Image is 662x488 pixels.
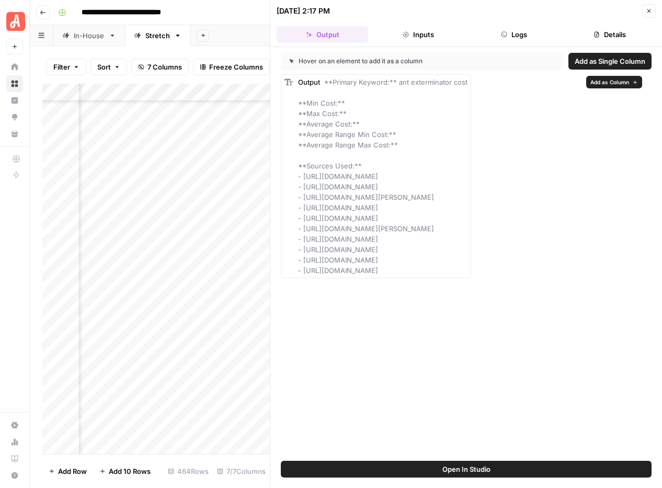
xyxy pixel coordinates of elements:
[6,75,23,92] a: Browse
[145,30,170,41] div: Stretch
[442,464,490,474] span: Open In Studio
[289,56,488,66] div: Hover on an element to add it as a column
[298,78,467,275] span: **Primary Keyword:** ant exterminator cost **Min Cost:** **Max Cost:** **Average Cost:** **Averag...
[372,26,464,43] button: Inputs
[147,62,182,72] span: 7 Columns
[131,59,189,75] button: 7 Columns
[6,467,23,484] button: Help + Support
[90,59,127,75] button: Sort
[298,78,320,86] span: Output
[97,62,111,72] span: Sort
[193,59,270,75] button: Freeze Columns
[564,26,656,43] button: Details
[47,59,86,75] button: Filter
[209,62,263,72] span: Freeze Columns
[6,109,23,126] a: Opportunities
[281,461,652,478] button: Open In Studio
[164,463,213,480] div: 464 Rows
[6,92,23,109] a: Insights
[6,12,25,31] img: Angi Logo
[74,30,105,41] div: In-House
[125,25,190,46] a: Stretch
[277,26,368,43] button: Output
[53,62,70,72] span: Filter
[6,8,23,35] button: Workspace: Angi
[213,463,270,480] div: 7/7 Columns
[469,26,560,43] button: Logs
[93,463,157,480] button: Add 10 Rows
[58,466,87,476] span: Add Row
[6,450,23,467] a: Learning Hub
[586,76,642,88] button: Add as Column
[590,78,629,86] span: Add as Column
[575,56,645,66] span: Add as Single Column
[277,6,330,16] div: [DATE] 2:17 PM
[6,417,23,434] a: Settings
[42,463,93,480] button: Add Row
[568,53,652,70] button: Add as Single Column
[109,466,151,476] span: Add 10 Rows
[6,126,23,142] a: Your Data
[6,434,23,450] a: Usage
[53,25,125,46] a: In-House
[6,59,23,75] a: Home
